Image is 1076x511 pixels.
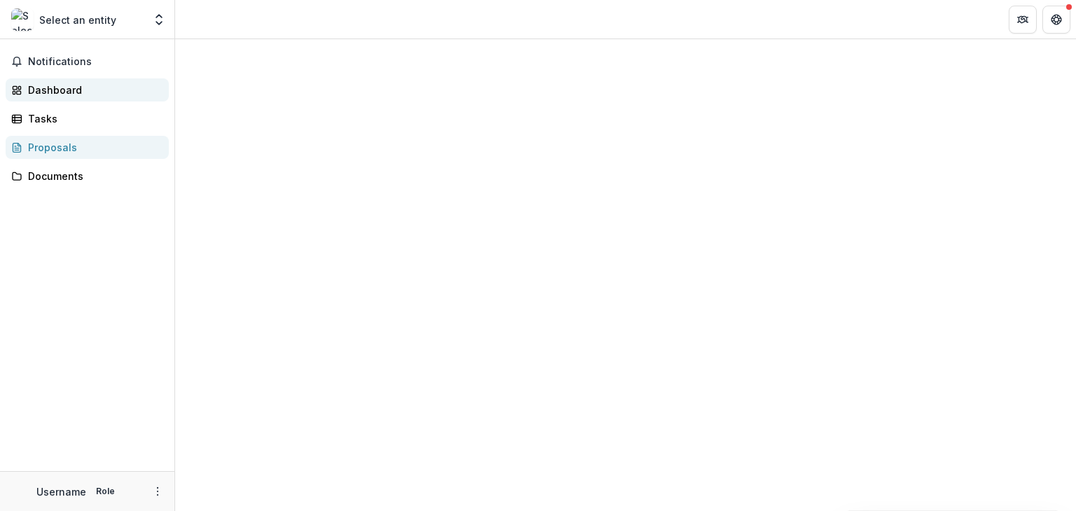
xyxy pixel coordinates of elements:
[6,50,169,73] button: Notifications
[1042,6,1070,34] button: Get Help
[92,485,119,498] p: Role
[6,164,169,188] a: Documents
[28,56,163,68] span: Notifications
[6,107,169,130] a: Tasks
[149,483,166,500] button: More
[28,111,158,126] div: Tasks
[6,136,169,159] a: Proposals
[28,83,158,97] div: Dashboard
[28,169,158,183] div: Documents
[1009,6,1037,34] button: Partners
[6,78,169,101] a: Dashboard
[28,140,158,155] div: Proposals
[149,6,169,34] button: Open entity switcher
[36,484,86,499] p: Username
[11,8,34,31] img: Select an entity
[39,13,116,27] p: Select an entity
